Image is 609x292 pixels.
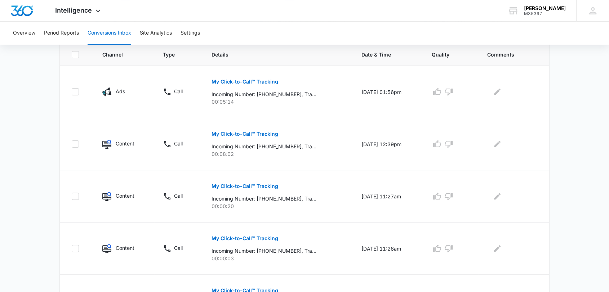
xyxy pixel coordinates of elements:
p: 00:00:03 [212,255,344,262]
p: Call [174,244,183,252]
span: Date & Time [361,51,404,58]
p: Incoming Number: [PHONE_NUMBER], Tracking Number: [PHONE_NUMBER], Ring To: [PHONE_NUMBER], Caller... [212,143,316,150]
button: My Click-to-Call™ Tracking [212,125,278,143]
td: [DATE] 01:56pm [353,66,423,118]
p: Content [116,140,134,147]
button: Site Analytics [140,22,172,45]
button: Period Reports [44,22,79,45]
button: Edit Comments [492,86,503,98]
button: Settings [181,22,200,45]
button: My Click-to-Call™ Tracking [212,73,278,90]
p: 00:05:14 [212,98,344,105]
td: [DATE] 11:26am [353,223,423,275]
p: Call [174,192,183,199]
span: Comments [487,51,527,58]
button: Edit Comments [492,138,503,150]
p: Call [174,140,183,147]
button: My Click-to-Call™ Tracking [212,178,278,195]
p: My Click-to-Call™ Tracking [212,236,278,241]
button: My Click-to-Call™ Tracking [212,230,278,247]
td: [DATE] 11:27am [353,170,423,223]
p: Content [116,244,134,252]
span: Type [163,51,184,58]
p: My Click-to-Call™ Tracking [212,79,278,84]
span: Intelligence [55,6,92,14]
span: Details [212,51,333,58]
p: My Click-to-Call™ Tracking [212,131,278,136]
button: Conversions Inbox [88,22,131,45]
p: 00:00:20 [212,202,344,210]
p: Content [116,192,134,199]
button: Overview [13,22,35,45]
span: Quality [431,51,459,58]
div: account name [524,5,566,11]
span: Channel [102,51,135,58]
button: Edit Comments [492,243,503,254]
p: Incoming Number: [PHONE_NUMBER], Tracking Number: [PHONE_NUMBER], Ring To: [PHONE_NUMBER], Caller... [212,247,316,255]
td: [DATE] 12:39pm [353,118,423,170]
p: Incoming Number: [PHONE_NUMBER], Tracking Number: [PHONE_NUMBER], Ring To: [PHONE_NUMBER], Caller... [212,195,316,202]
p: Ads [116,87,125,95]
p: Call [174,87,183,95]
button: Edit Comments [492,190,503,202]
p: 00:08:02 [212,150,344,158]
p: Incoming Number: [PHONE_NUMBER], Tracking Number: [PHONE_NUMBER], Ring To: [PHONE_NUMBER], Caller... [212,90,316,98]
div: account id [524,11,566,16]
p: My Click-to-Call™ Tracking [212,184,278,189]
